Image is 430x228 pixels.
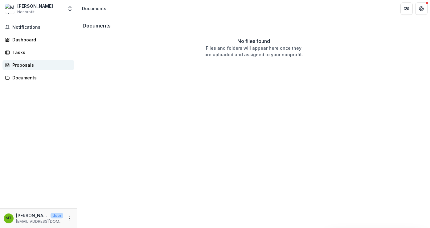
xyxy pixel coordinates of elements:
h3: Documents [83,23,111,29]
p: User [51,213,63,218]
button: Get Help [415,2,428,15]
nav: breadcrumb [80,4,109,13]
div: Documents [12,74,69,81]
div: Tasks [12,49,69,56]
a: Tasks [2,47,74,57]
p: [EMAIL_ADDRESS][DOMAIN_NAME] [16,219,63,224]
button: More [66,215,73,222]
span: Nonprofit [17,9,35,15]
p: No files found [237,37,270,45]
img: Mabel Tettey [5,4,15,14]
span: Notifications [12,25,72,30]
a: Proposals [2,60,74,70]
div: Dashboard [12,36,69,43]
button: Partners [400,2,413,15]
div: Documents [82,5,106,12]
p: Files and folders will appear here once they are uploaded and assigned to your nonprofit. [204,45,303,58]
button: Notifications [2,22,74,32]
a: Documents [2,73,74,83]
p: [PERSON_NAME] [16,212,48,219]
div: [PERSON_NAME] [17,3,53,9]
div: Proposals [12,62,69,68]
a: Dashboard [2,35,74,45]
div: Mabel Tettey [6,216,12,220]
button: Open entity switcher [66,2,74,15]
